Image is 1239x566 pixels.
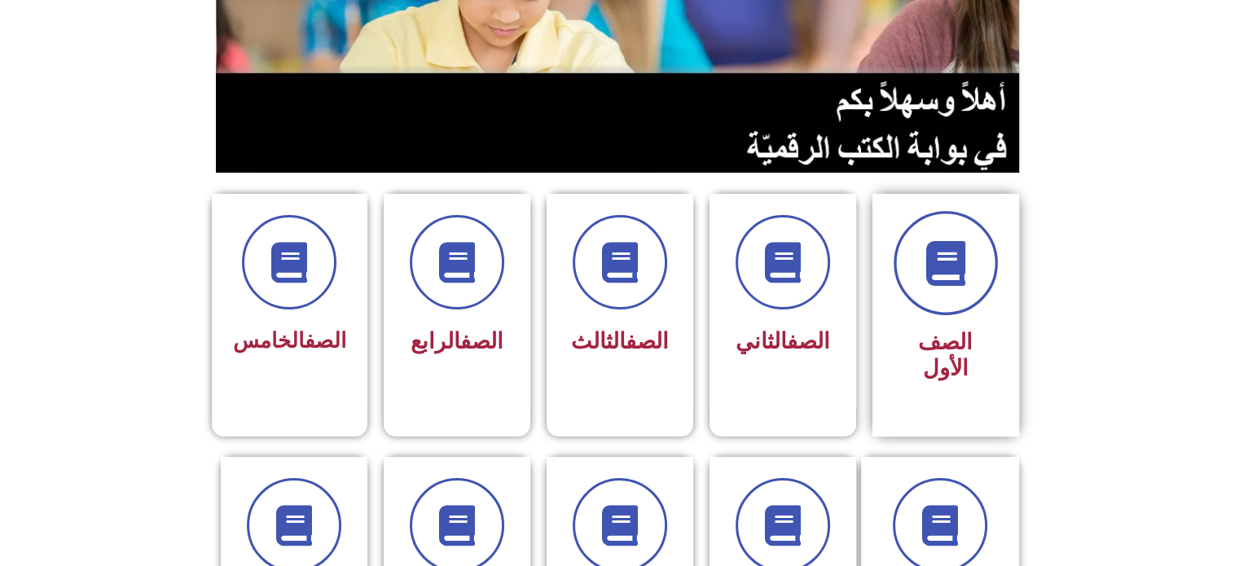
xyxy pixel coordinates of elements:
a: الصف [305,328,346,353]
span: الرابع [411,328,503,354]
span: الخامس [233,328,346,353]
a: الصف [460,328,503,354]
a: الصف [787,328,830,354]
span: الثاني [736,328,830,354]
span: الصف الأول [918,329,973,381]
a: الصف [626,328,669,354]
span: الثالث [571,328,669,354]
